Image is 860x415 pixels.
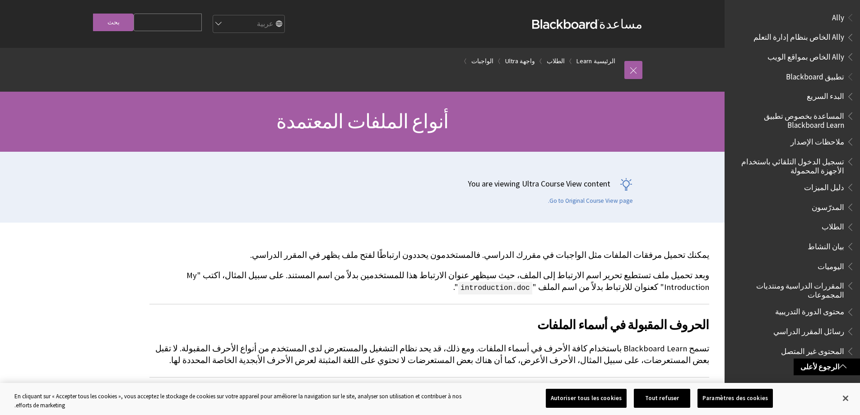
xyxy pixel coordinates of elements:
[149,377,709,407] h2: أنواع الملفات المرفقة المعترف بها
[735,154,844,175] span: تسجيل الدخول التلقائي باستخدام الأجهزة المحمولة
[804,180,844,192] span: دليل الميزات
[735,108,844,130] span: المساعدة بخصوص تطبيق Blackboard Learn
[548,197,633,205] a: Go to Original Course View page.
[775,304,844,317] span: محتوى الدورة التدريبية
[790,134,844,146] span: ملاحظات الإصدار
[212,15,284,33] select: Site Language Selector
[149,343,709,366] p: تسمح Blackboard Learn باستخدام كافة الأحرف في أسماء الملفات. ومع ذلك، قد يحد نظام التشغيل والمستع...
[808,239,844,251] span: بيان النشاط
[812,200,844,212] span: المدرّسون
[773,324,844,336] span: رسائل المقرر الدراسي
[781,344,844,356] span: المحتوى غير المتصل
[594,56,615,67] a: الرئيسية
[547,56,565,67] a: الطلاب
[767,49,844,61] span: Ally الخاص بمواقع الويب
[93,14,134,31] input: بحث
[697,389,773,408] button: Paramètres des cookies
[149,270,709,294] p: وبعد تحميل ملف تستطيع تحرير اسم الارتباط إلى الملف، حيث سيظهر عنوان الارتباط هذا للمستخدمين بدلاً...
[786,69,844,81] span: تطبيق Blackboard
[276,109,448,134] span: أنواع الملفات المعتمدة
[149,304,709,334] h2: الحروف المقبولة في أسماء الملفات
[505,56,535,67] a: واجهة Ultra
[532,19,599,29] strong: Blackboard
[634,389,690,408] button: Tout refuser
[730,10,855,65] nav: Book outline for Anthology Ally Help
[818,259,844,271] span: اليوميات
[471,56,493,67] a: الواجبات
[14,392,473,410] div: En cliquant sur « Accepter tous les cookies », vous acceptez le stockage de cookies sur votre app...
[836,388,855,408] button: Fermer
[832,10,844,22] span: Ally
[73,178,633,189] p: You are viewing Ultra Course View content
[458,282,532,294] span: introduction.doc
[822,219,844,232] span: الطلاب
[546,389,627,408] button: Autoriser tous les cookies
[794,359,860,375] a: الرجوع لأعلى
[532,16,642,32] a: مساعدةBlackboard
[576,56,592,67] a: Learn
[735,278,844,299] span: المقررات الدراسية ومنتديات المجموعات
[753,30,844,42] span: Ally الخاص بنظام إدارة التعلم
[817,364,844,376] span: الإعلانات
[149,249,709,261] p: يمكنك تحميل مرفقات الملفات مثل الواجبات في مقررك الدراسي. فالمستخدمون يحددون ارتباطًا لفتح ملف يظ...
[807,89,844,101] span: البدء السريع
